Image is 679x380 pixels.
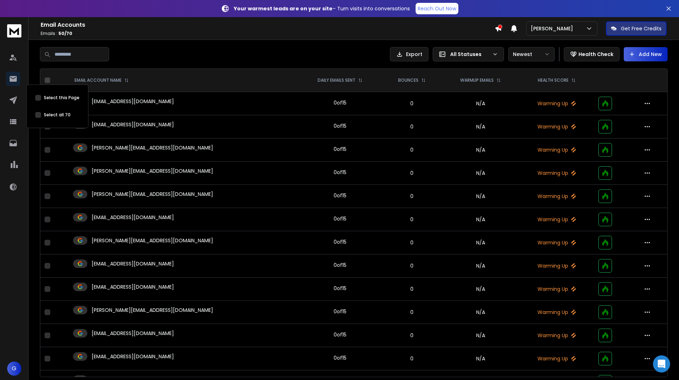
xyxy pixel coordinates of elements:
p: 0 [387,123,437,130]
p: 0 [387,193,437,200]
div: 0 of 15 [334,146,346,153]
h1: Email Accounts [41,21,495,29]
p: Reach Out Now [418,5,456,12]
span: 50 / 70 [58,30,72,36]
p: Health Check [578,51,613,58]
div: EMAIL ACCOUNT NAME [74,77,129,83]
div: 0 of 15 [334,215,346,222]
p: Warming Up [524,285,590,293]
td: N/A [441,162,520,185]
p: [EMAIL_ADDRESS][DOMAIN_NAME] [92,98,174,105]
p: [PERSON_NAME][EMAIL_ADDRESS][DOMAIN_NAME] [92,306,213,314]
div: 0 of 15 [334,285,346,292]
p: Warming Up [524,309,590,316]
p: 0 [387,216,437,223]
strong: Your warmest leads are on your site [234,5,333,12]
td: N/A [441,92,520,115]
div: 0 of 15 [334,308,346,315]
p: [EMAIL_ADDRESS][DOMAIN_NAME] [92,260,174,267]
p: [EMAIL_ADDRESS][DOMAIN_NAME] [92,283,174,290]
p: [PERSON_NAME][EMAIL_ADDRESS][DOMAIN_NAME] [92,144,213,151]
p: Get Free Credits [621,25,662,32]
p: [PERSON_NAME][EMAIL_ADDRESS][DOMAIN_NAME] [92,191,213,198]
p: – Turn visits into conversations [234,5,410,12]
button: Newest [508,47,555,61]
div: 0 of 15 [334,192,346,199]
td: N/A [441,347,520,370]
td: N/A [441,185,520,208]
p: 0 [387,355,437,362]
label: Select all 70 [44,112,71,118]
img: logo [7,24,21,37]
p: Warming Up [524,239,590,246]
p: BOUNCES [398,77,418,83]
td: N/A [441,278,520,301]
p: DAILY EMAILS SENT [318,77,355,83]
p: HEALTH SCORE [538,77,569,83]
p: Warming Up [524,216,590,223]
button: G [7,361,21,376]
div: 0 of 15 [334,169,346,176]
a: Reach Out Now [416,3,458,14]
p: [EMAIL_ADDRESS][DOMAIN_NAME] [92,353,174,360]
p: [PERSON_NAME] [531,25,576,32]
p: 0 [387,332,437,339]
button: Export [390,47,428,61]
p: Warming Up [524,355,590,362]
td: N/A [441,301,520,324]
td: N/A [441,231,520,254]
p: All Statuses [450,51,489,58]
p: 0 [387,100,437,107]
p: Warming Up [524,332,590,339]
button: Health Check [564,47,619,61]
p: 0 [387,146,437,153]
p: 0 [387,169,437,177]
p: Warming Up [524,146,590,153]
p: 0 [387,262,437,269]
div: 0 of 15 [334,331,346,338]
p: [EMAIL_ADDRESS][DOMAIN_NAME] [92,214,174,221]
button: Get Free Credits [606,21,667,36]
p: [EMAIL_ADDRESS][DOMAIN_NAME] [92,330,174,337]
td: N/A [441,138,520,162]
button: Add New [624,47,668,61]
td: N/A [441,254,520,278]
p: 0 [387,309,437,316]
div: 0 of 15 [334,99,346,106]
div: 0 of 15 [334,262,346,269]
p: Warming Up [524,262,590,269]
div: 0 of 15 [334,122,346,130]
td: N/A [441,324,520,347]
td: N/A [441,208,520,231]
p: [PERSON_NAME][EMAIL_ADDRESS][DOMAIN_NAME] [92,167,213,174]
p: [PERSON_NAME][EMAIL_ADDRESS][DOMAIN_NAME] [92,237,213,244]
label: Select this Page [44,95,79,101]
p: [EMAIL_ADDRESS][DOMAIN_NAME] [92,121,174,128]
p: Warming Up [524,123,590,130]
p: WARMUP EMAILS [460,77,494,83]
p: Warming Up [524,100,590,107]
div: Open Intercom Messenger [653,355,670,373]
div: 0 of 15 [334,238,346,245]
p: Warming Up [524,169,590,177]
div: 0 of 15 [334,354,346,361]
p: 0 [387,239,437,246]
td: N/A [441,115,520,138]
p: 0 [387,285,437,293]
p: Warming Up [524,193,590,200]
p: Emails : [41,31,495,36]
